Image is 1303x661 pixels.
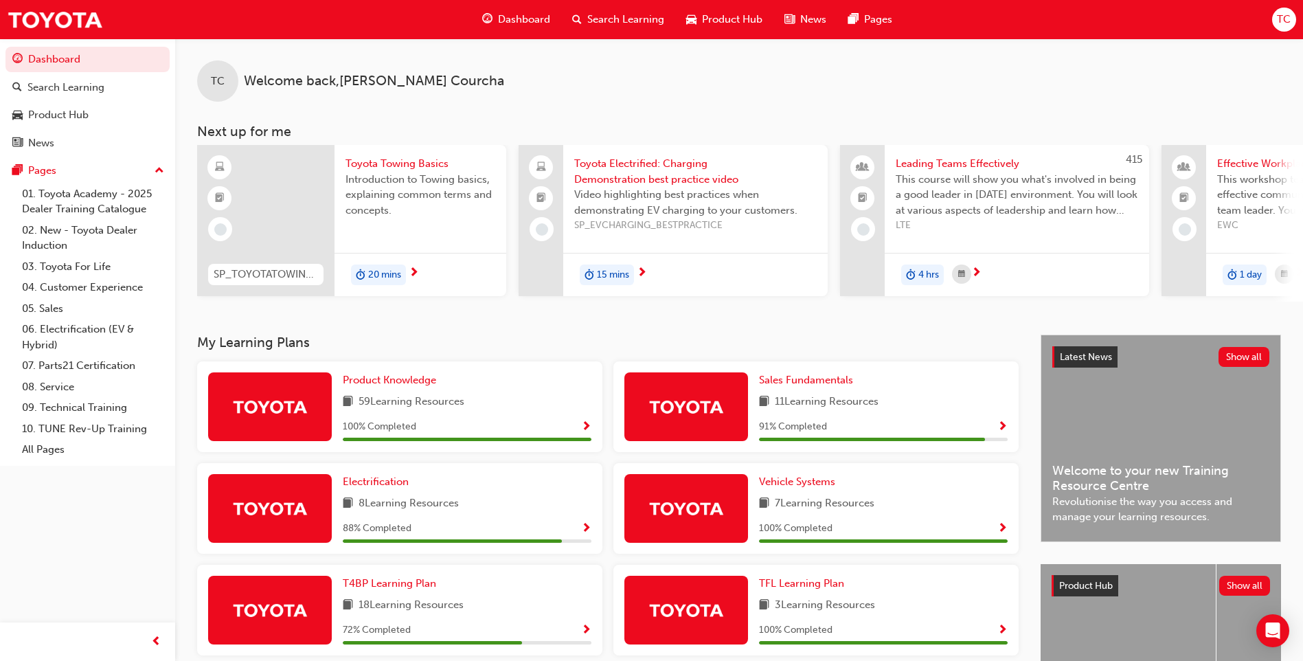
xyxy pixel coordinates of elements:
span: 415 [1126,153,1142,166]
span: guage-icon [12,54,23,66]
span: booktick-icon [858,190,868,208]
img: Trak [648,394,724,418]
span: people-icon [1179,159,1189,177]
button: TC [1272,8,1296,32]
img: Trak [648,598,724,622]
span: Sales Fundamentals [759,374,853,386]
span: Video highlighting best practices when demonstrating EV charging to your customers. [574,187,817,218]
span: Search Learning [587,12,664,27]
span: booktick-icon [1179,190,1189,208]
a: 02. New - Toyota Dealer Induction [16,220,170,256]
span: LTE [896,218,1138,234]
span: learningRecordVerb_NONE-icon [214,223,227,236]
span: book-icon [343,597,353,614]
span: news-icon [784,11,795,28]
div: Product Hub [28,107,89,123]
span: book-icon [343,394,353,411]
span: car-icon [686,11,696,28]
span: Welcome to your new Training Resource Centre [1052,463,1269,494]
span: Vehicle Systems [759,475,835,488]
span: 100 % Completed [759,623,832,638]
a: 05. Sales [16,298,170,320]
span: 59 Learning Resources [359,394,464,411]
span: T4BP Learning Plan [343,577,436,590]
a: Dashboard [5,47,170,72]
span: This course will show you what's involved in being a good leader in [DATE] environment. You will ... [896,172,1138,219]
span: 100 % Completed [759,521,832,537]
span: SP_TOYOTATOWING_0424 [214,267,318,282]
div: Open Intercom Messenger [1256,614,1289,647]
span: TC [1277,12,1291,27]
a: All Pages [16,439,170,460]
a: 01. Toyota Academy - 2025 Dealer Training Catalogue [16,183,170,220]
span: Show Progress [581,421,591,434]
div: News [28,135,54,151]
span: 91 % Completed [759,419,827,435]
a: Product HubShow all [1052,575,1270,597]
span: duration-icon [906,266,916,284]
a: SP_TOYOTATOWING_0424Toyota Towing BasicsIntroduction to Towing basics, explaining common terms an... [197,145,506,296]
a: 03. Toyota For Life [16,256,170,278]
span: duration-icon [356,266,365,284]
a: Toyota Electrified: Charging Demonstration best practice videoVideo highlighting best practices w... [519,145,828,296]
span: next-icon [409,267,419,280]
span: 88 % Completed [343,521,411,537]
div: Pages [28,163,56,179]
h3: Next up for me [175,124,1303,139]
a: Search Learning [5,75,170,100]
span: 1 day [1240,267,1262,283]
img: Trak [232,598,308,622]
span: 7 Learning Resources [775,495,874,513]
span: Electrification [343,475,409,488]
span: prev-icon [151,634,161,651]
span: Introduction to Towing basics, explaining common terms and concepts. [345,172,495,219]
span: guage-icon [482,11,492,28]
span: 15 mins [597,267,629,283]
span: book-icon [759,495,769,513]
span: Revolutionise the way you access and manage your learning resources. [1052,494,1269,525]
span: booktick-icon [536,190,546,208]
span: News [800,12,826,27]
a: 07. Parts21 Certification [16,355,170,377]
a: Latest NewsShow allWelcome to your new Training Resource CentreRevolutionise the way you access a... [1041,335,1281,542]
span: calendar-icon [1281,266,1288,283]
span: learningResourceType_ELEARNING-icon [215,159,225,177]
a: 06. Electrification (EV & Hybrid) [16,319,170,355]
button: Show all [1219,576,1271,596]
span: TC [211,74,225,89]
span: pages-icon [12,165,23,177]
img: Trak [232,496,308,520]
span: up-icon [155,162,164,180]
span: Product Hub [1059,580,1113,592]
span: 8 Learning Resources [359,495,459,513]
span: Toyota Electrified: Charging Demonstration best practice video [574,156,817,187]
span: learningRecordVerb_NONE-icon [1179,223,1191,236]
a: pages-iconPages [837,5,903,34]
a: T4BP Learning Plan [343,576,442,592]
a: Product Hub [5,102,170,128]
button: Show Progress [997,520,1008,537]
span: duration-icon [585,266,594,284]
a: car-iconProduct Hub [675,5,773,34]
span: 3 Learning Resources [775,597,875,614]
span: Leading Teams Effectively [896,156,1138,172]
a: guage-iconDashboard [471,5,561,34]
button: Show Progress [997,622,1008,639]
a: 09. Technical Training [16,397,170,418]
div: Search Learning [27,80,104,96]
img: Trak [7,4,103,35]
a: Product Knowledge [343,372,442,388]
span: next-icon [971,267,982,280]
span: Product Knowledge [343,374,436,386]
img: Trak [648,496,724,520]
button: Show Progress [581,418,591,436]
span: search-icon [12,82,22,94]
span: book-icon [759,597,769,614]
span: learningRecordVerb_NONE-icon [536,223,548,236]
span: Show Progress [581,523,591,535]
button: DashboardSearch LearningProduct HubNews [5,44,170,158]
span: Pages [864,12,892,27]
span: Show Progress [997,523,1008,535]
button: Show Progress [997,418,1008,436]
